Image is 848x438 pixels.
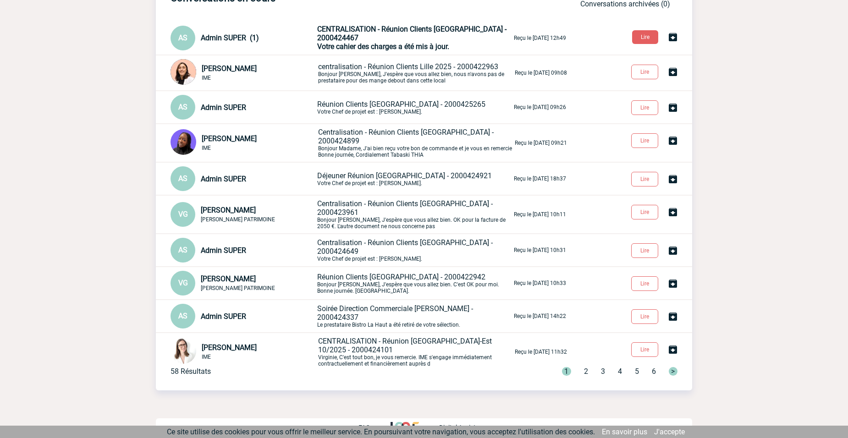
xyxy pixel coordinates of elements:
[514,175,566,182] p: Reçu le [DATE] 18h37
[624,67,667,76] a: Lire
[201,216,275,223] span: [PERSON_NAME] PATRIMOINE
[631,205,658,219] button: Lire
[317,171,492,180] span: Déjeuner Réunion [GEOGRAPHIC_DATA] - 2000424921
[201,285,275,291] span: [PERSON_NAME] PATRIMOINE
[171,278,566,287] a: VG [PERSON_NAME] [PERSON_NAME] PATRIMOINE Réunion Clients [GEOGRAPHIC_DATA] - 2000422942Bonjour [...
[171,129,316,157] div: Conversation privée : Client - Agence
[631,309,658,324] button: Lire
[178,103,187,111] span: AS
[667,344,678,355] img: Archiver la conversation
[317,25,507,42] span: CENTRALISATION - Réunion Clients [GEOGRAPHIC_DATA] - 2000424467
[624,246,667,254] a: Lire
[317,238,493,256] span: Centralisation - Réunion Clients [GEOGRAPHIC_DATA] - 2000424649
[358,424,370,431] p: FAQ
[515,70,567,76] p: Reçu le [DATE] 09h08
[202,75,211,81] span: IME
[439,424,490,431] p: Digital Assistance
[317,273,512,294] p: Bonjour [PERSON_NAME], J'espère que vous allez bien. C'est OK pour moi. Bonne journée. [GEOGRAPHI...
[171,166,315,191] div: Conversation privée : Client - Agence
[514,211,566,218] p: Reçu le [DATE] 10h11
[602,427,647,436] a: En savoir plus
[171,26,315,50] div: Conversation privée : Client - Agence
[318,62,498,71] span: centralisation - Réunion Clients Lille 2025 - 2000422963
[514,35,566,41] p: Reçu le [DATE] 12h49
[202,134,257,143] span: [PERSON_NAME]
[171,238,315,263] div: Conversation privée : Client - Agence
[201,246,246,255] span: Admin SUPER
[632,30,658,44] button: Lire
[178,33,187,42] span: AS
[618,367,622,376] span: 4
[171,271,315,296] div: Conversation privée : Client - Agence
[171,174,566,182] a: AS Admin SUPER Déjeuner Réunion [GEOGRAPHIC_DATA] - 2000424921Votre Chef de projet est : [PERSON_...
[171,59,196,85] img: 129834-0.png
[514,104,566,110] p: Reçu le [DATE] 09h26
[317,199,512,230] p: Bonjour [PERSON_NAME], J'espère que vous allez bien. OK pour la facture de 2050 €. L'autre docume...
[171,68,567,77] a: [PERSON_NAME] IME centralisation - Réunion Clients Lille 2025 - 2000422963Bonjour [PERSON_NAME], ...
[635,367,639,376] span: 5
[171,138,567,147] a: [PERSON_NAME] IME Centralisation - Réunion Clients [GEOGRAPHIC_DATA] - 2000424899Bonjour Madame, ...
[631,65,658,79] button: Lire
[171,129,196,155] img: 131349-0.png
[317,42,449,51] span: Votre cahier des charges a été mis à jour.
[562,367,571,376] span: 1
[631,276,658,291] button: Lire
[624,174,667,183] a: Lire
[624,136,667,144] a: Lire
[624,207,667,216] a: Lire
[178,279,188,287] span: VG
[624,345,667,353] a: Lire
[167,427,595,436] span: Ce site utilise des cookies pour vous offrir le meilleur service. En poursuivant votre navigation...
[171,59,316,87] div: Conversation privée : Client - Agence
[667,278,678,289] img: Archiver la conversation
[631,243,658,258] button: Lire
[201,274,256,283] span: [PERSON_NAME]
[654,427,685,436] a: J'accepte
[667,66,678,77] img: Archiver la conversation
[624,312,667,320] a: Lire
[201,175,246,183] span: Admin SUPER
[515,349,567,355] p: Reçu le [DATE] 11h32
[358,422,391,431] a: FAQ
[631,342,658,357] button: Lire
[601,367,605,376] span: 3
[514,280,566,286] p: Reçu le [DATE] 10h33
[201,312,246,321] span: Admin SUPER
[317,273,485,281] span: Réunion Clients [GEOGRAPHIC_DATA] - 2000422942
[202,343,257,352] span: [PERSON_NAME]
[202,145,211,151] span: IME
[667,245,678,256] img: Archiver la conversation
[171,95,315,120] div: Conversation privée : Client - Agence
[515,140,567,146] p: Reçu le [DATE] 09h21
[171,338,316,366] div: Conversation privée : Client - Agence
[201,33,259,42] span: Admin SUPER (1)
[171,347,567,356] a: [PERSON_NAME] IME CENTRALISATION - Réunion [GEOGRAPHIC_DATA]-Est 10/2025 - 2000424101Virginie, C'...
[584,367,588,376] span: 2
[178,312,187,320] span: AS
[391,422,419,433] img: http://www.idealmeetingsevents.fr/
[171,202,315,227] div: Conversation privée : Client - Agence
[631,100,658,115] button: Lire
[202,64,257,73] span: [PERSON_NAME]
[667,174,678,185] img: Archiver la conversation
[624,279,667,287] a: Lire
[514,313,566,319] p: Reçu le [DATE] 14h22
[317,100,512,115] p: Votre Chef de projet est : [PERSON_NAME].
[178,174,187,183] span: AS
[631,133,658,148] button: Lire
[171,102,566,111] a: AS Admin SUPER Réunion Clients [GEOGRAPHIC_DATA] - 2000425265Votre Chef de projet est : [PERSON_N...
[178,210,188,219] span: VG
[318,128,494,145] span: Centralisation - Réunion Clients [GEOGRAPHIC_DATA] - 2000424899
[318,62,513,84] p: Bonjour [PERSON_NAME], J'espère que vous allez bien, nous n'avons pas de prestataire pour des man...
[667,135,678,146] img: Archiver la conversation
[667,32,678,43] img: Archiver la conversation
[201,103,246,112] span: Admin SUPER
[652,367,656,376] span: 6
[667,102,678,113] img: Archiver la conversation
[318,128,513,158] p: Bonjour Madame, J'ai bien reçu votre bon de commande et je vous en remercie Bonne journée, Cordia...
[631,172,658,186] button: Lire
[178,246,187,254] span: AS
[317,304,473,322] span: Soirée Direction Commerciale [PERSON_NAME] - 2000424337
[317,238,512,262] p: Votre Chef de projet est : [PERSON_NAME].
[171,245,566,254] a: AS Admin SUPER Centralisation - Réunion Clients [GEOGRAPHIC_DATA] - 2000424649Votre Chef de proje...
